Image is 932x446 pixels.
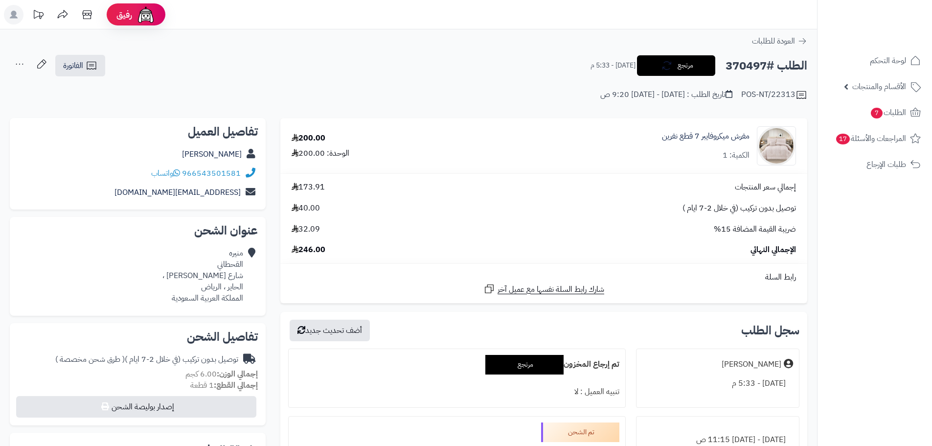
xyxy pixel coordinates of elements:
div: 200.00 [292,133,325,144]
span: 32.09 [292,224,320,235]
a: شارك رابط السلة نفسها مع عميل آخر [483,283,604,295]
div: تم الشحن [541,423,619,442]
b: تم إرجاع المخزون [564,358,619,370]
h2: تفاصيل العميل [18,126,258,138]
span: الطلبات [870,106,906,119]
a: الفاتورة [55,55,105,76]
h2: تفاصيل الشحن [18,331,258,343]
small: 6.00 كجم [185,368,258,380]
div: مرتجع [485,355,564,375]
div: [PERSON_NAME] [722,359,781,370]
div: تنبيه العميل : لا [295,382,619,401]
div: تاريخ الطلب : [DATE] - [DATE] 9:20 ص [600,89,732,100]
img: logo-2.png [865,7,923,28]
button: مرتجع [637,55,715,76]
span: 7 [870,107,883,118]
span: الفاتورة [63,60,83,71]
a: الطلبات7 [823,101,926,124]
span: 246.00 [292,244,325,256]
button: إصدار بوليصة الشحن [16,396,256,418]
span: طلبات الإرجاع [866,158,906,171]
span: المراجعات والأسئلة [835,132,906,145]
a: [PERSON_NAME] [182,148,242,160]
div: رابط السلة [284,272,803,283]
small: [DATE] - 5:33 م [591,61,636,70]
span: 17 [836,133,850,144]
a: لوحة التحكم [823,49,926,72]
a: طلبات الإرجاع [823,153,926,176]
div: [DATE] - 5:33 م [642,374,793,393]
a: تحديثات المنصة [26,5,50,27]
strong: إجمالي القطع: [214,379,258,391]
a: المراجعات والأسئلة17 [823,127,926,150]
div: POS-NT/22313 [741,89,807,101]
div: الكمية: 1 [723,150,750,161]
div: الوحدة: 200.00 [292,148,349,159]
button: أضف تحديث جديد [290,320,370,341]
div: توصيل بدون تركيب (في خلال 2-7 ايام ) [55,354,238,365]
a: 966543501581 [182,167,241,179]
span: إجمالي سعر المنتجات [735,182,796,193]
span: 40.00 [292,203,320,214]
strong: إجمالي الوزن: [217,368,258,380]
span: شارك رابط السلة نفسها مع عميل آخر [498,284,604,295]
span: رفيق [116,9,132,21]
h2: الطلب #370497 [726,56,807,76]
span: 173.91 [292,182,325,193]
h2: عنوان الشحن [18,225,258,236]
a: مفرش ميكروفايبر 7 قطع نفرين [662,131,750,142]
div: منيره القحطاني شارع [PERSON_NAME] ، الحاير ، الرياض المملكة العربية السعودية [162,248,243,304]
a: العودة للطلبات [752,35,807,47]
span: لوحة التحكم [870,54,906,68]
span: العودة للطلبات [752,35,795,47]
a: [EMAIL_ADDRESS][DOMAIN_NAME] [114,187,241,198]
small: 1 قطعة [190,379,258,391]
span: ضريبة القيمة المضافة 15% [714,224,796,235]
span: الإجمالي النهائي [750,244,796,256]
img: ai-face.png [136,5,156,24]
img: 1746703790-110201010775%20(1)-90x90.jpg [757,126,796,165]
a: واتساب [151,167,180,179]
span: ( طرق شحن مخصصة ) [55,353,125,365]
span: توصيل بدون تركيب (في خلال 2-7 ايام ) [682,203,796,214]
h3: سجل الطلب [741,325,799,336]
span: الأقسام والمنتجات [852,80,906,94]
